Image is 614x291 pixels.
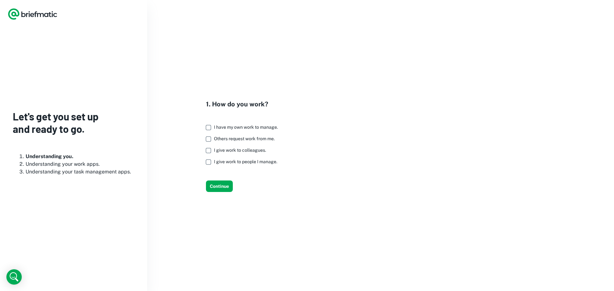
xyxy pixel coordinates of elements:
[206,99,283,109] h4: 1. How do you work?
[8,8,58,20] a: Logo
[214,136,275,141] span: Others request work from me.
[26,160,134,168] li: Understanding your work apps.
[214,148,266,153] span: I give work to colleagues.
[26,168,134,176] li: Understanding your task management apps.
[214,159,277,164] span: I give work to people I manage.
[13,110,134,135] h3: Let's get you set up and ready to go.
[206,180,233,192] button: Continue
[6,269,22,285] div: Open Intercom Messenger
[214,125,278,130] span: I have my own work to manage.
[26,153,73,159] b: Understanding you.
